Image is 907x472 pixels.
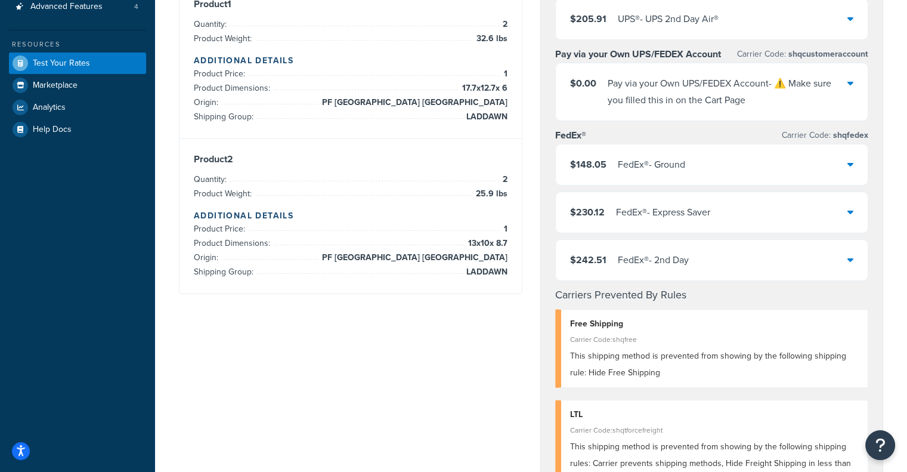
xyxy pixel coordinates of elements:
h4: Additional Details [194,209,507,222]
p: Carrier Code: [782,127,868,144]
span: 25.9 lbs [473,187,507,201]
span: 2 [500,172,507,187]
span: LADDAWN [463,265,507,279]
span: Product Weight: [194,187,255,200]
span: Product Price: [194,223,248,235]
span: Test Your Rates [33,58,90,69]
span: 1 [501,222,507,236]
span: Help Docs [33,125,72,135]
div: Carrier Code: shqtforcefreight [570,422,859,439]
span: PF [GEOGRAPHIC_DATA] [GEOGRAPHIC_DATA] [319,251,507,265]
a: Marketplace [9,75,146,96]
span: This shipping method is prevented from showing by the following shipping rule: Hide Free Shipping [570,350,846,379]
span: LADDAWN [463,110,507,124]
div: Carrier Code: shqfree [570,331,859,348]
div: Resources [9,39,146,50]
h3: Pay via your Own UPS/FEDEX Account [555,48,721,60]
span: 17.7 x 12.7 x 6 [459,81,507,95]
span: 32.6 lbs [473,32,507,46]
span: $205.91 [570,12,606,26]
span: 1 [501,67,507,81]
h4: Carriers Prevented By Rules [555,287,869,303]
span: Product Weight: [194,32,255,45]
div: FedEx® - 2nd Day [618,252,689,269]
span: Quantity: [194,173,230,186]
span: PF [GEOGRAPHIC_DATA] [GEOGRAPHIC_DATA] [319,95,507,110]
div: FedEx® - Ground [618,156,685,173]
span: shqcustomeraccount [786,48,868,60]
div: Free Shipping [570,316,859,332]
a: Help Docs [9,119,146,140]
span: $242.51 [570,253,606,267]
span: $230.12 [570,205,605,219]
span: Origin: [194,251,221,264]
a: Test Your Rates [9,53,146,74]
h4: Additional Details [194,54,507,67]
span: Marketplace [33,81,78,91]
a: Analytics [9,97,146,118]
span: Shipping Group: [194,110,256,123]
span: Advanced Features [30,2,103,12]
span: 4 [134,2,138,12]
span: 2 [500,17,507,32]
h3: Product 2 [194,153,507,165]
span: shqfedex [831,129,868,141]
p: Carrier Code: [737,46,868,63]
span: Analytics [33,103,66,113]
div: LTL [570,406,859,423]
span: Shipping Group: [194,266,256,278]
div: Pay via your Own UPS/FEDEX Account - ⚠️ Make sure you filled this in on the Cart Page [608,75,848,109]
span: $0.00 [570,76,596,90]
span: Product Price: [194,67,248,80]
span: Product Dimensions: [194,82,273,94]
div: UPS® - UPS 2nd Day Air® [618,11,719,27]
h3: FedEx® [555,129,586,141]
span: 13 x 10 x 8.7 [465,236,507,251]
button: Open Resource Center [865,430,895,460]
div: FedEx® - Express Saver [616,204,710,221]
span: Origin: [194,96,221,109]
span: Quantity: [194,18,230,30]
span: $148.05 [570,158,606,171]
span: Product Dimensions: [194,237,273,249]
